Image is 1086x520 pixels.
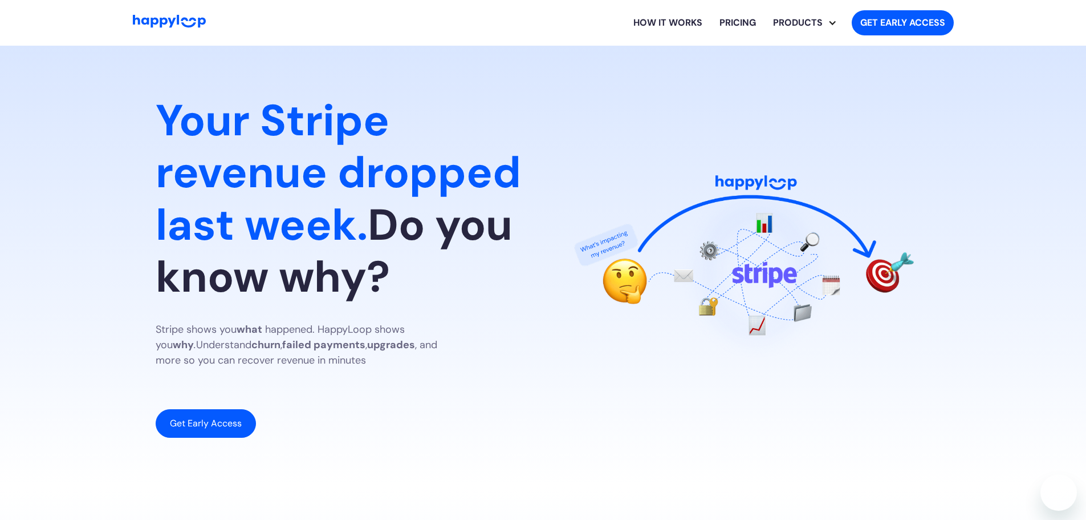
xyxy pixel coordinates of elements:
[133,15,206,28] img: HappyLoop Logo
[852,10,954,35] a: Get started with HappyLoop
[773,5,843,41] div: PRODUCTS
[764,16,831,30] div: PRODUCTS
[156,409,256,438] a: Get Early Access
[282,338,365,352] strong: failed payments
[156,322,463,368] p: Stripe shows you happened. HappyLoop shows you Understand , , , and more so you can recover reven...
[173,338,194,352] strong: why
[764,5,843,41] div: Explore HappyLoop use cases
[237,323,262,336] strong: what
[156,92,521,253] span: Your Stripe revenue dropped last week.
[251,338,280,352] strong: churn
[367,338,415,352] strong: upgrades
[711,5,764,41] a: View HappyLoop pricing plans
[1040,474,1077,511] iframe: Button to launch messaging window
[133,15,206,31] a: Go to Home Page
[156,95,525,304] h1: Do you know why?
[194,338,196,352] em: .
[625,5,711,41] a: Learn how HappyLoop works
